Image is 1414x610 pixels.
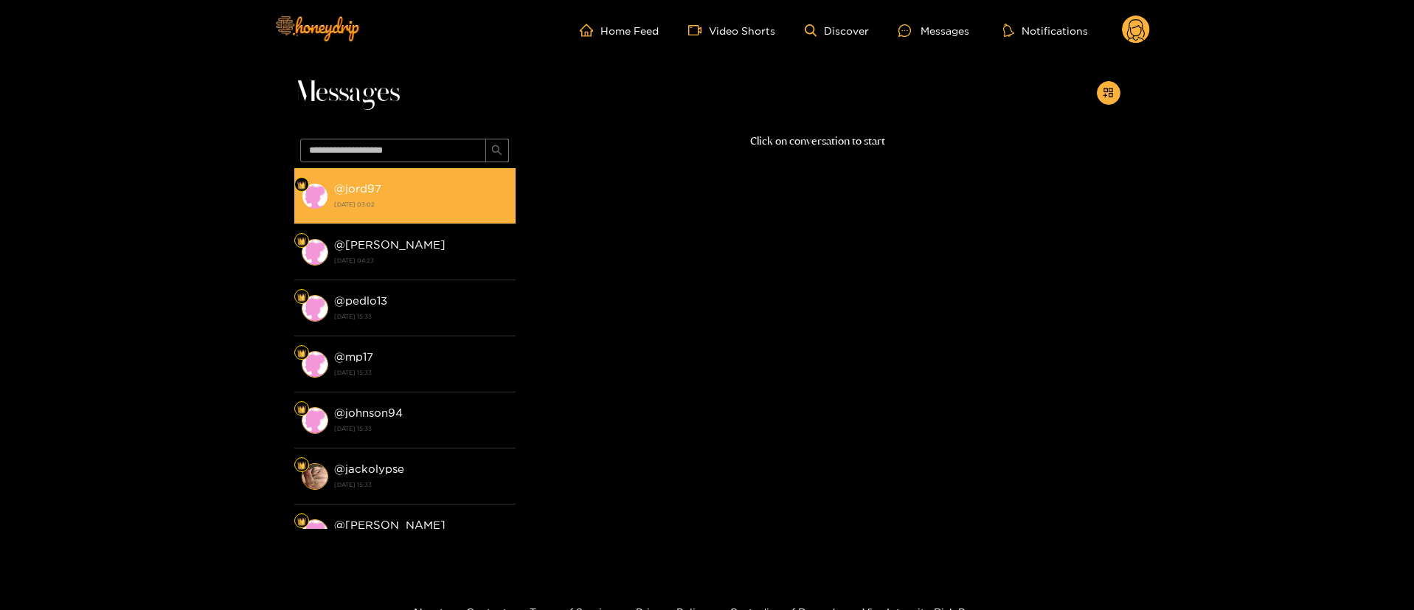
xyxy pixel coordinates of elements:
[302,351,328,378] img: conversation
[302,295,328,322] img: conversation
[297,293,306,302] img: Fan Level
[1097,81,1120,105] button: appstore-add
[302,519,328,546] img: conversation
[334,366,508,379] strong: [DATE] 15:33
[297,349,306,358] img: Fan Level
[297,461,306,470] img: Fan Level
[334,422,508,435] strong: [DATE] 15:33
[334,254,508,267] strong: [DATE] 04:23
[805,24,869,37] a: Discover
[485,139,509,162] button: search
[688,24,775,37] a: Video Shorts
[688,24,709,37] span: video-camera
[334,462,404,475] strong: @ jackolypse
[302,463,328,490] img: conversation
[302,407,328,434] img: conversation
[297,181,306,190] img: Fan Level
[334,182,381,195] strong: @ jord97
[334,198,508,211] strong: [DATE] 03:02
[999,23,1092,38] button: Notifications
[334,478,508,491] strong: [DATE] 15:33
[297,237,306,246] img: Fan Level
[334,350,373,363] strong: @ mp17
[516,133,1120,150] p: Click on conversation to start
[1103,87,1114,100] span: appstore-add
[297,405,306,414] img: Fan Level
[334,406,403,419] strong: @ johnson94
[334,519,446,531] strong: @ [PERSON_NAME]
[580,24,659,37] a: Home Feed
[334,238,446,251] strong: @ [PERSON_NAME]
[294,75,400,111] span: Messages
[302,239,328,266] img: conversation
[297,517,306,526] img: Fan Level
[334,310,508,323] strong: [DATE] 15:33
[302,183,328,209] img: conversation
[334,294,387,307] strong: @ pedlo13
[491,145,502,157] span: search
[898,22,969,39] div: Messages
[580,24,600,37] span: home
